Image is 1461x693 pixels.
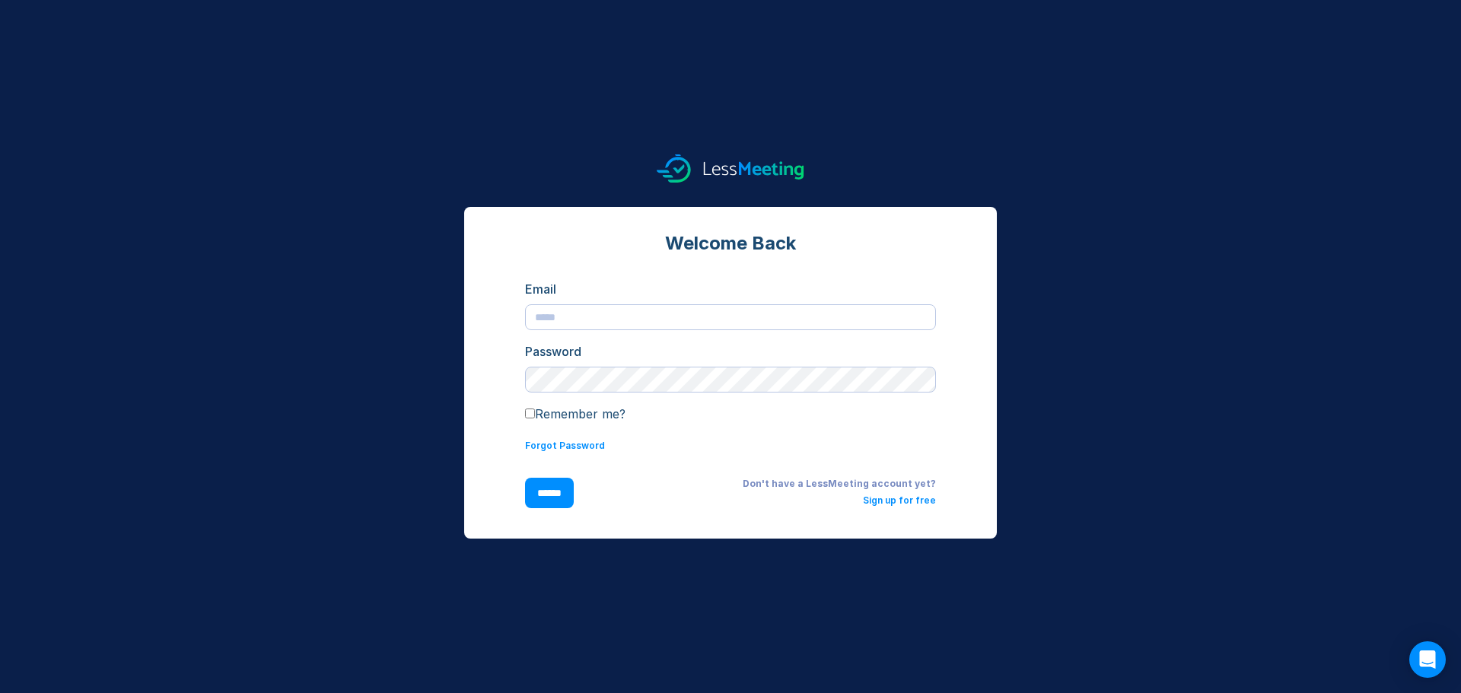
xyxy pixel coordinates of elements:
[525,408,535,418] input: Remember me?
[525,342,936,361] div: Password
[598,478,936,490] div: Don't have a LessMeeting account yet?
[525,406,625,421] label: Remember me?
[525,440,605,451] a: Forgot Password
[657,154,804,183] img: logo.svg
[525,231,936,256] div: Welcome Back
[525,280,936,298] div: Email
[1409,641,1446,678] div: Open Intercom Messenger
[863,494,936,506] a: Sign up for free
